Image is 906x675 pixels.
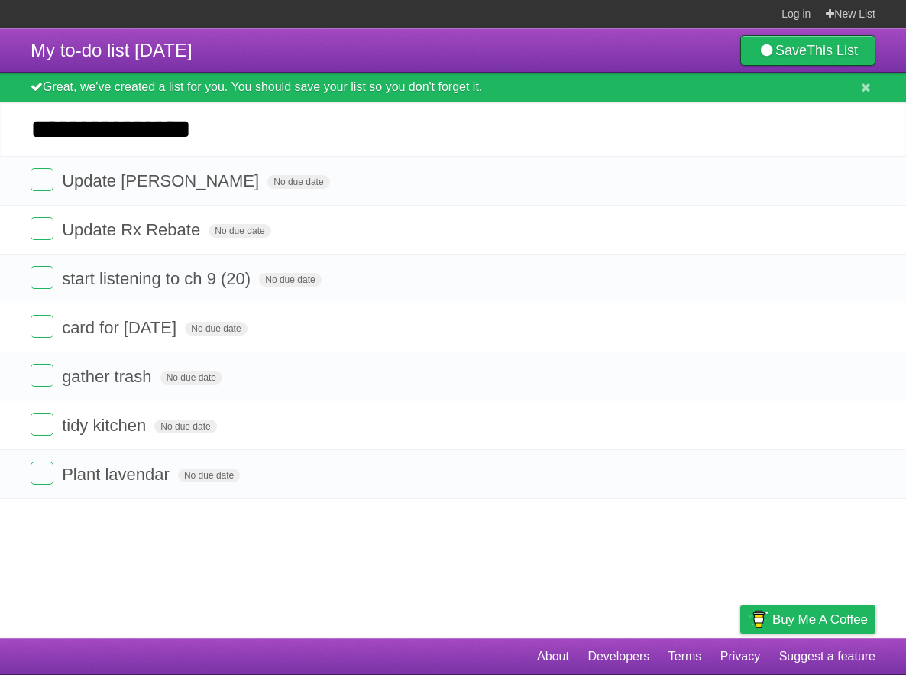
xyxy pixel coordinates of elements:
a: Developers [587,642,649,671]
label: Done [31,462,53,485]
span: No due date [259,273,321,287]
span: No due date [160,371,222,385]
span: Plant lavendar [62,465,173,484]
span: gather trash [62,367,155,386]
a: SaveThis List [740,35,875,66]
label: Done [31,315,53,338]
a: Privacy [720,642,760,671]
span: start listening to ch 9 (20) [62,269,254,288]
a: Buy me a coffee [740,605,875,634]
b: This List [807,43,858,58]
label: Star task [782,266,811,291]
label: Done [31,364,53,387]
span: tidy kitchen [62,416,150,435]
img: Buy me a coffee [748,606,768,632]
label: Star task [782,217,811,242]
label: Done [31,217,53,240]
label: Done [31,168,53,191]
span: No due date [185,322,247,336]
label: Star task [782,364,811,389]
span: No due date [178,469,240,482]
span: My to-do list [DATE] [31,40,193,60]
label: Star task [782,315,811,340]
label: Done [31,413,53,436]
a: Suggest a feature [779,642,875,671]
span: No due date [267,175,329,189]
label: Star task [782,168,811,193]
label: Star task [782,413,811,438]
label: Star task [782,462,811,487]
span: No due date [154,420,216,433]
span: Buy me a coffee [772,606,868,633]
a: Terms [668,642,702,671]
span: Update Rx Rebate [62,220,204,239]
span: No due date [209,224,270,238]
span: card for [DATE] [62,318,180,337]
a: About [537,642,569,671]
span: Update [PERSON_NAME] [62,171,263,190]
label: Done [31,266,53,289]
